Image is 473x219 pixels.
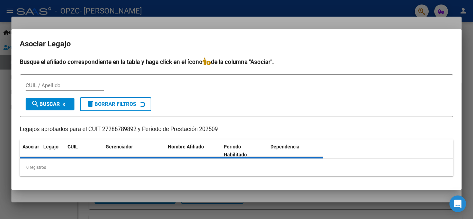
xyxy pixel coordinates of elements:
datatable-header-cell: Dependencia [268,139,323,162]
span: CUIL [68,144,78,149]
span: Nombre Afiliado [168,144,204,149]
span: Periodo Habilitado [224,144,247,157]
span: Dependencia [270,144,300,149]
button: Buscar [26,98,74,110]
p: Legajos aprobados para el CUIT 27286789892 y Período de Prestación 202509 [20,125,453,134]
datatable-header-cell: Legajo [41,139,65,162]
datatable-header-cell: CUIL [65,139,103,162]
h2: Asociar Legajo [20,37,453,51]
div: 0 registros [20,159,453,176]
datatable-header-cell: Gerenciador [103,139,165,162]
mat-icon: delete [86,100,95,108]
button: Borrar Filtros [80,97,151,111]
div: Open Intercom Messenger [449,195,466,212]
span: Gerenciador [106,144,133,149]
datatable-header-cell: Nombre Afiliado [165,139,221,162]
span: Legajo [43,144,59,149]
span: Buscar [31,101,60,107]
span: Borrar Filtros [86,101,136,107]
datatable-header-cell: Periodo Habilitado [221,139,268,162]
span: Asociar [23,144,39,149]
mat-icon: search [31,100,39,108]
h4: Busque el afiliado correspondiente en la tabla y haga click en el ícono de la columna "Asociar". [20,57,453,66]
datatable-header-cell: Asociar [20,139,41,162]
